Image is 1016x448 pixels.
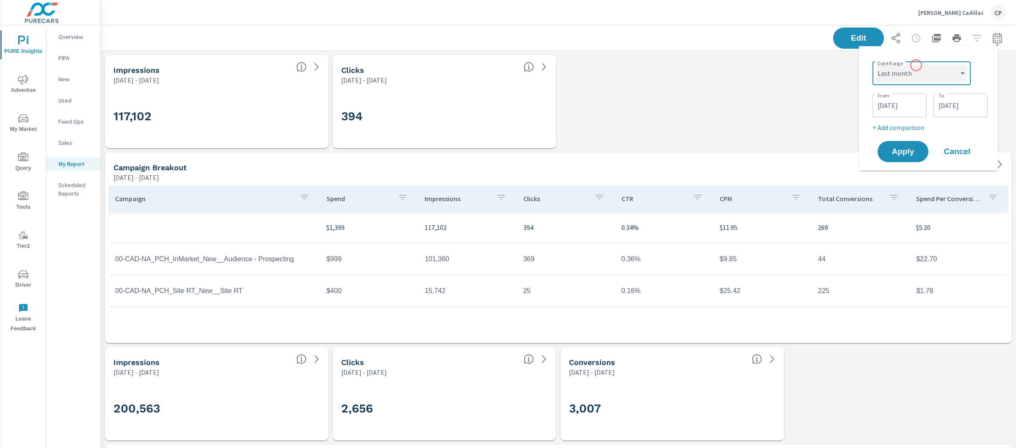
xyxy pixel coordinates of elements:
[621,194,686,203] p: CTR
[326,194,391,203] p: Spend
[320,280,418,301] td: $400
[765,352,779,366] a: See more details in report
[932,141,983,162] button: Cancel
[418,280,516,301] td: 15,742
[524,62,534,72] span: The number of times an ad was clicked by a consumer.
[58,181,94,198] p: Scheduled Reports
[113,109,320,124] h3: 117,102
[713,280,811,301] td: $25.42
[47,158,100,170] div: My Report
[113,358,160,367] h5: Impressions
[615,280,713,301] td: 0.16%
[537,60,551,74] a: See more details in report
[341,109,548,124] h3: 394
[516,249,615,270] td: 369
[47,94,100,107] div: Used
[3,113,44,134] span: My Market
[296,354,306,364] span: The number of times an ad was shown on your behalf.
[516,280,615,301] td: 25
[341,401,548,416] h3: 2,656
[909,280,1008,301] td: $1.78
[47,30,100,43] div: Overview
[918,9,984,17] p: [PERSON_NAME] Cadillac
[47,52,100,64] div: PIPA
[108,249,320,270] td: 00-CAD-NA_PCH_InMarket_New__Audience - Prospecting
[113,367,159,377] p: [DATE] - [DATE]
[811,280,909,301] td: 225
[615,249,713,270] td: 0.36%
[418,249,516,270] td: 101,360
[720,194,784,203] p: CPM
[993,158,1007,171] a: See more details in report
[320,249,418,270] td: $999
[989,30,1006,47] button: Select Date Range
[58,33,94,41] p: Overview
[108,280,320,301] td: 00-CAD-NA_PCH_Site RT_New__Site RT
[425,194,489,203] p: Impressions
[0,25,46,337] div: nav menu
[310,352,323,366] a: See more details in report
[523,194,588,203] p: Clicks
[113,66,160,75] h5: Impressions
[58,75,94,83] p: New
[58,54,94,62] p: PIPA
[341,367,387,377] p: [DATE] - [DATE]
[916,222,1001,232] p: $5.20
[713,249,811,270] td: $9.85
[916,194,980,203] p: Spend Per Conversion
[58,138,94,147] p: Sales
[569,401,776,416] h3: 3,007
[752,354,762,364] span: Total Conversions include Actions, Leads and Unmapped.
[3,191,44,212] span: Tools
[296,62,306,72] span: The number of times an ad was shown on your behalf.
[341,75,387,85] p: [DATE] - [DATE]
[569,367,615,377] p: [DATE] - [DATE]
[811,249,909,270] td: 44
[3,75,44,95] span: Advertise
[113,163,187,172] h5: Campaign Breakout
[341,358,364,367] h5: Clicks
[425,222,509,232] p: 117,102
[872,122,988,133] p: + Add comparison
[47,115,100,128] div: Fixed Ops
[887,30,904,47] button: Share Report
[818,194,882,203] p: Total Conversions
[113,75,159,85] p: [DATE] - [DATE]
[3,36,44,56] span: PURE Insights
[833,28,884,49] button: Edit
[948,30,965,47] button: Print Report
[47,136,100,149] div: Sales
[928,30,945,47] button: "Export Report to PDF"
[909,249,1008,270] td: $22.70
[3,303,44,334] span: Leave Feedback
[3,269,44,290] span: Driver
[524,354,534,364] span: The number of times an ad was clicked by a consumer.
[310,60,323,74] a: See more details in report
[523,222,608,232] p: 394
[113,401,320,416] h3: 200,563
[115,194,293,203] p: Campaign
[818,222,903,232] p: 269
[58,160,94,168] p: My Report
[326,222,411,232] p: $1,399
[47,179,100,200] div: Scheduled Reports
[341,66,364,75] h5: Clicks
[720,222,804,232] p: $11.95
[621,222,706,232] p: 0.34%
[3,230,44,251] span: Tier2
[886,148,920,155] span: Apply
[113,172,159,183] p: [DATE] - [DATE]
[878,141,928,162] button: Apply
[58,117,94,126] p: Fixed Ops
[3,152,44,173] span: Query
[569,358,615,367] h5: Conversions
[47,73,100,86] div: New
[940,148,974,155] span: Cancel
[537,352,551,366] a: See more details in report
[842,34,875,42] span: Edit
[991,5,1006,20] div: CP
[58,96,94,105] p: Used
